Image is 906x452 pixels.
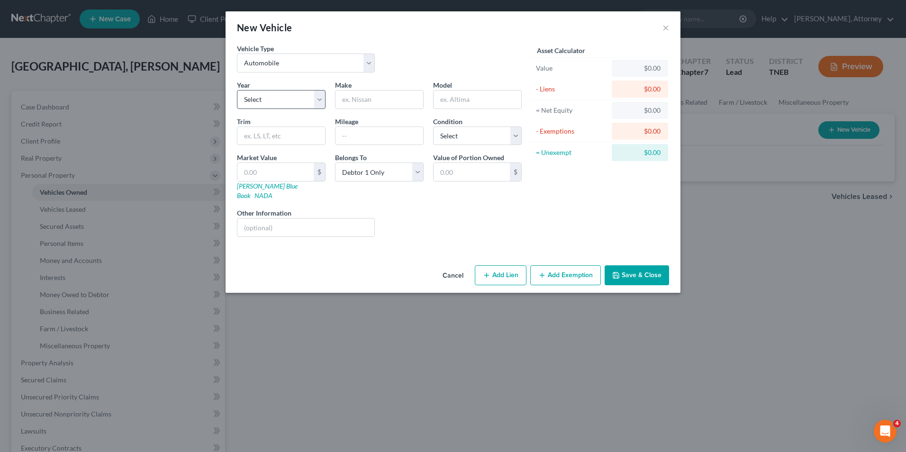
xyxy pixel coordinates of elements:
[662,22,669,33] button: ×
[314,163,325,181] div: $
[433,153,504,163] label: Value of Portion Owned
[335,154,367,162] span: Belongs To
[619,106,661,115] div: $0.00
[237,182,298,199] a: [PERSON_NAME] Blue Book
[335,117,358,127] label: Mileage
[434,163,510,181] input: 0.00
[619,63,661,73] div: $0.00
[237,208,291,218] label: Other Information
[237,21,292,34] div: New Vehicle
[237,117,251,127] label: Trim
[619,84,661,94] div: $0.00
[536,106,607,115] div: = Net Equity
[893,420,901,427] span: 4
[537,45,585,55] label: Asset Calculator
[237,44,274,54] label: Vehicle Type
[536,148,607,157] div: = Unexempt
[237,163,314,181] input: 0.00
[335,81,352,89] span: Make
[874,420,897,443] iframe: Intercom live chat
[510,163,521,181] div: $
[237,153,277,163] label: Market Value
[254,191,272,199] a: NADA
[530,265,601,285] button: Add Exemption
[237,218,374,236] input: (optional)
[536,63,607,73] div: Value
[335,127,423,145] input: --
[475,265,526,285] button: Add Lien
[435,266,471,285] button: Cancel
[619,148,661,157] div: $0.00
[434,90,521,108] input: ex. Altima
[237,80,250,90] label: Year
[536,127,607,136] div: - Exemptions
[433,80,452,90] label: Model
[536,84,607,94] div: - Liens
[237,127,325,145] input: ex. LS, LT, etc
[605,265,669,285] button: Save & Close
[335,90,423,108] input: ex. Nissan
[619,127,661,136] div: $0.00
[433,117,462,127] label: Condition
